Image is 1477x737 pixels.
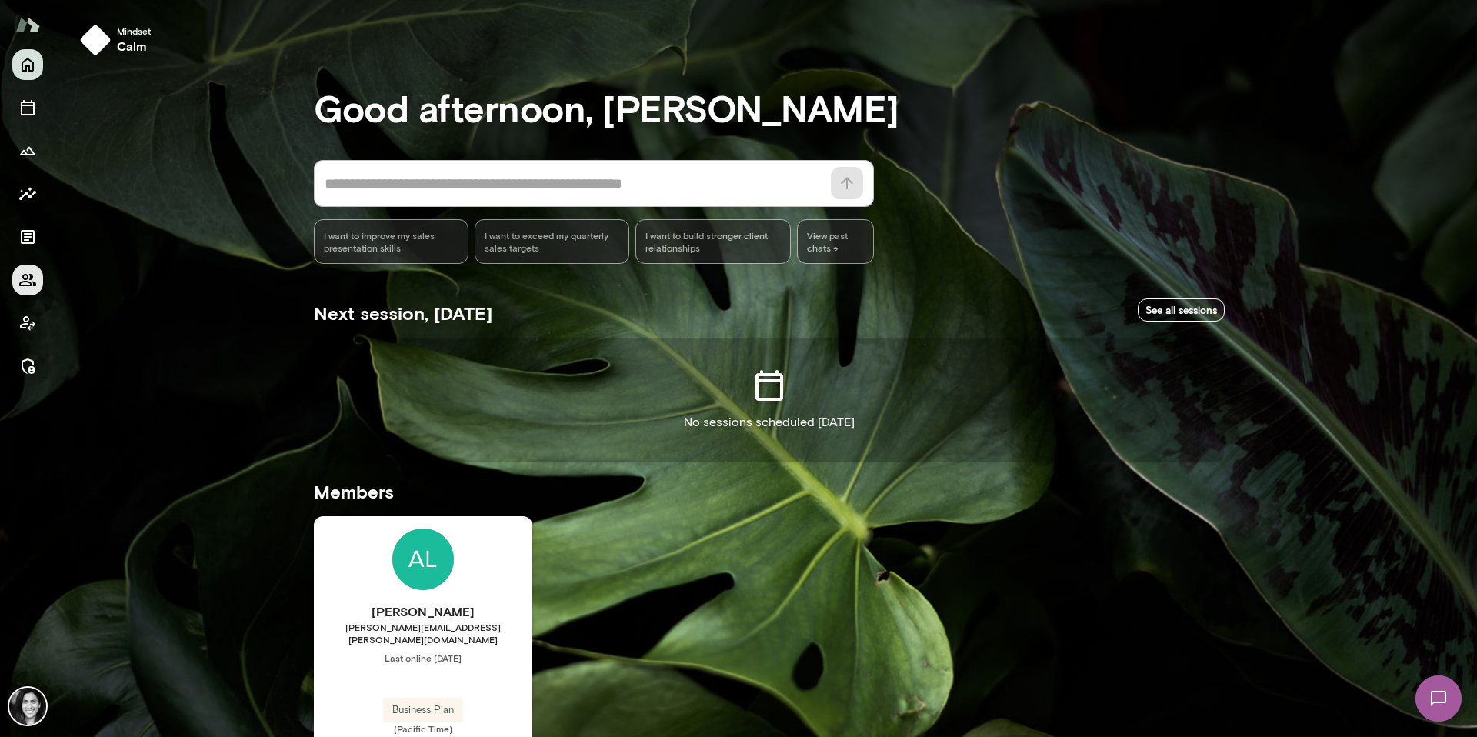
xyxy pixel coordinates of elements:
[314,219,468,264] div: I want to improve my sales presentation skills
[314,722,532,735] span: (Pacific Time)
[314,621,532,645] span: [PERSON_NAME][EMAIL_ADDRESS][PERSON_NAME][DOMAIN_NAME]
[485,229,619,254] span: I want to exceed my quarterly sales targets
[1138,298,1225,322] a: See all sessions
[15,10,40,39] img: Mento
[74,18,163,62] button: Mindsetcalm
[314,86,1225,129] h3: Good afternoon, [PERSON_NAME]
[645,229,780,254] span: I want to build stronger client relationships
[314,301,492,325] h5: Next session, [DATE]
[117,25,151,37] span: Mindset
[12,222,43,252] button: Documents
[12,92,43,123] button: Sessions
[324,229,458,254] span: I want to improve my sales presentation skills
[314,652,532,664] span: Last online [DATE]
[12,49,43,80] button: Home
[314,602,532,621] h6: [PERSON_NAME]
[12,178,43,209] button: Insights
[392,529,454,590] img: Jamie Albers
[80,25,111,55] img: mindset
[117,37,151,55] h6: calm
[383,702,463,718] span: Business Plan
[12,308,43,338] button: Client app
[12,135,43,166] button: Growth Plan
[797,219,874,264] span: View past chats ->
[684,413,855,432] p: No sessions scheduled [DATE]
[475,219,629,264] div: I want to exceed my quarterly sales targets
[12,351,43,382] button: Manage
[12,265,43,295] button: Members
[635,219,790,264] div: I want to build stronger client relationships
[9,688,46,725] img: Jamie Albers
[314,479,1225,504] h5: Members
